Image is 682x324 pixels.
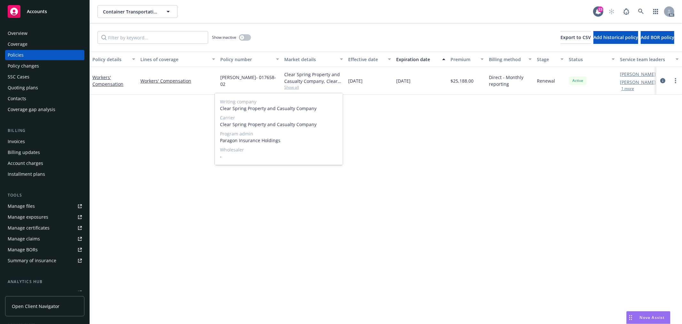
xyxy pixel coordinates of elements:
[641,34,674,40] span: Add BOR policy
[12,303,59,310] span: Open Client Navigator
[8,50,24,60] div: Policies
[5,288,84,298] a: Loss summary generator
[5,245,84,255] a: Manage BORs
[8,147,40,158] div: Billing updates
[5,136,84,147] a: Invoices
[103,8,158,15] span: Container Transportation Experts Inc.
[8,104,55,115] div: Coverage gap analysis
[5,127,84,134] div: Billing
[5,61,84,71] a: Policy changes
[220,98,338,105] span: Writing company
[284,85,343,90] span: Show all
[8,83,38,93] div: Quoting plans
[8,255,56,266] div: Summary of insurance
[8,223,50,233] div: Manage certificates
[98,5,177,18] button: Container Transportation Experts Inc.
[5,169,84,179] a: Installment plans
[8,93,26,104] div: Contacts
[569,56,608,63] div: Status
[8,61,39,71] div: Policy changes
[486,52,534,67] button: Billing method
[617,52,681,67] button: Service team leaders
[5,255,84,266] a: Summary of insurance
[346,52,394,67] button: Effective date
[8,212,48,222] div: Manage exposures
[620,79,656,85] a: [PERSON_NAME]
[284,56,336,63] div: Market details
[5,104,84,115] a: Coverage gap analysis
[5,212,84,222] a: Manage exposures
[5,83,84,93] a: Quoting plans
[593,34,638,40] span: Add historical policy
[282,52,346,67] button: Market details
[220,146,338,153] span: Wholesaler
[451,56,477,63] div: Premium
[593,31,638,44] button: Add historical policy
[566,52,617,67] button: Status
[621,87,634,91] button: 1 more
[348,77,363,84] span: [DATE]
[92,56,128,63] div: Policy details
[5,50,84,60] a: Policies
[489,56,525,63] div: Billing method
[27,9,47,14] span: Accounts
[5,3,84,20] a: Accounts
[448,52,486,67] button: Premium
[5,93,84,104] a: Contacts
[8,245,38,255] div: Manage BORs
[560,31,591,44] button: Export to CSV
[220,121,338,128] span: Clear Spring Property and Casualty Company
[5,158,84,168] a: Account charges
[598,6,603,12] div: 23
[396,77,411,84] span: [DATE]
[5,147,84,158] a: Billing updates
[640,315,665,320] span: Nova Assist
[571,78,584,84] span: Active
[5,234,84,244] a: Manage claims
[5,39,84,49] a: Coverage
[620,5,633,18] a: Report a Bug
[220,153,338,160] span: -
[635,5,647,18] a: Search
[90,52,138,67] button: Policy details
[140,56,208,63] div: Lines of coverage
[451,77,474,84] span: $25,188.00
[8,234,40,244] div: Manage claims
[537,56,557,63] div: Stage
[218,52,282,67] button: Policy number
[8,288,61,298] div: Loss summary generator
[649,5,662,18] a: Switch app
[8,136,25,147] div: Invoices
[489,74,532,87] span: Direct - Monthly reporting
[620,56,672,63] div: Service team leaders
[560,34,591,40] span: Export to CSV
[138,52,218,67] button: Lines of coverage
[220,137,338,144] span: Paragon Insurance Holdings
[220,74,279,87] span: [PERSON_NAME]- 017658-02
[605,5,618,18] a: Start snowing
[5,223,84,233] a: Manage certificates
[394,52,448,67] button: Expiration date
[5,201,84,211] a: Manage files
[8,158,43,168] div: Account charges
[5,279,84,285] div: Analytics hub
[627,312,635,324] div: Drag to move
[5,28,84,38] a: Overview
[534,52,566,67] button: Stage
[140,77,215,84] a: Workers' Compensation
[8,39,27,49] div: Coverage
[284,71,343,85] div: Clear Spring Property and Casualty Company, Clear Spring Property and Casualty Company, Paragon I...
[220,56,272,63] div: Policy number
[8,28,27,38] div: Overview
[8,72,29,82] div: SSC Cases
[641,31,674,44] button: Add BOR policy
[220,130,338,137] span: Program admin
[5,72,84,82] a: SSC Cases
[98,31,208,44] input: Filter by keyword...
[626,311,670,324] button: Nova Assist
[348,56,384,63] div: Effective date
[8,201,35,211] div: Manage files
[92,74,123,87] a: Workers' Compensation
[672,77,679,85] a: more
